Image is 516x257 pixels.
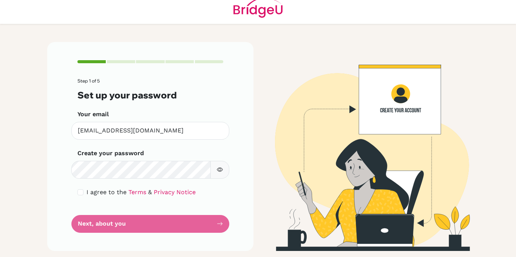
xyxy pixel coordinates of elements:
span: & [148,188,152,196]
label: Your email [77,110,109,119]
span: Step 1 of 5 [77,78,100,84]
a: Privacy Notice [154,188,196,196]
a: Terms [128,188,146,196]
label: Create your password [77,149,144,158]
span: I agree to the [87,188,127,196]
h3: Set up your password [77,90,223,101]
input: Insert your email* [71,122,229,140]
